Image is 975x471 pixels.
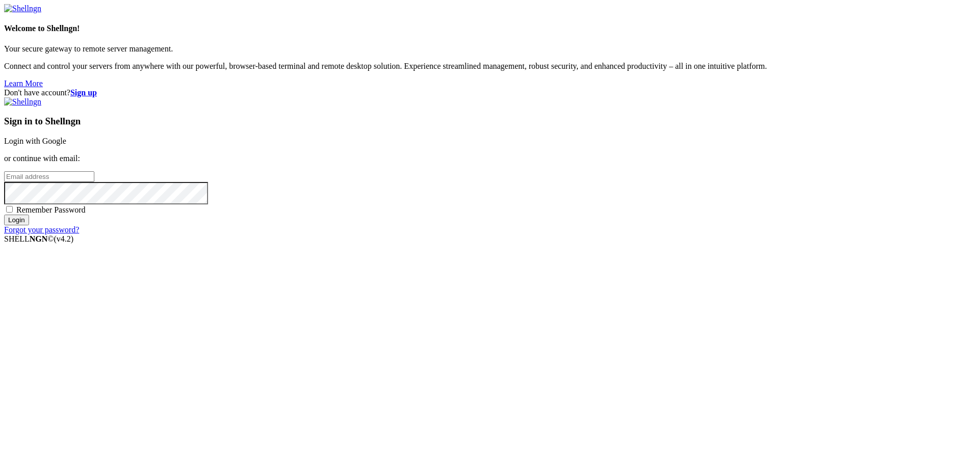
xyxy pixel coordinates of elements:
input: Login [4,215,29,225]
a: Sign up [70,88,97,97]
span: 4.2.0 [54,234,74,243]
b: NGN [30,234,48,243]
input: Email address [4,171,94,182]
p: Your secure gateway to remote server management. [4,44,971,54]
span: SHELL © [4,234,73,243]
a: Forgot your password? [4,225,79,234]
h3: Sign in to Shellngn [4,116,971,127]
a: Login with Google [4,137,66,145]
img: Shellngn [4,97,41,107]
h4: Welcome to Shellngn! [4,24,971,33]
p: or continue with email: [4,154,971,163]
input: Remember Password [6,206,13,213]
img: Shellngn [4,4,41,13]
span: Remember Password [16,205,86,214]
p: Connect and control your servers from anywhere with our powerful, browser-based terminal and remo... [4,62,971,71]
div: Don't have account? [4,88,971,97]
a: Learn More [4,79,43,88]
